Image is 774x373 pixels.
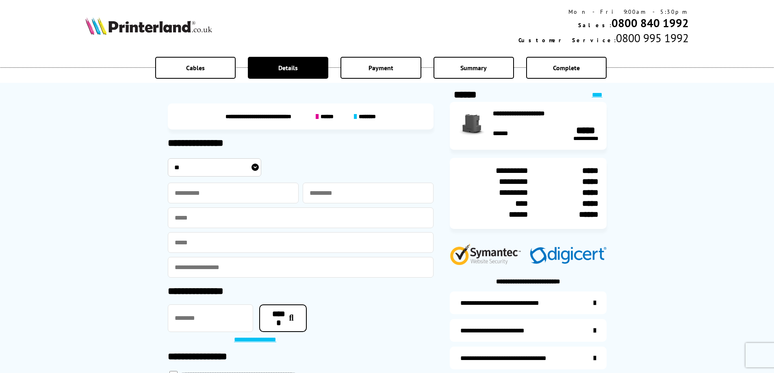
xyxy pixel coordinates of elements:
img: Printerland Logo [85,17,212,35]
span: Payment [369,64,393,72]
a: items-arrive [450,319,607,342]
span: Sales: [578,22,611,29]
span: Summary [460,64,487,72]
span: Customer Service: [518,37,616,44]
div: Mon - Fri 9:00am - 5:30pm [518,8,689,15]
span: Cables [186,64,205,72]
a: 0800 840 1992 [611,15,689,30]
span: Complete [553,64,580,72]
a: additional-ink [450,291,607,314]
span: 0800 995 1992 [616,30,689,45]
span: Details [278,64,298,72]
a: additional-cables [450,347,607,369]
